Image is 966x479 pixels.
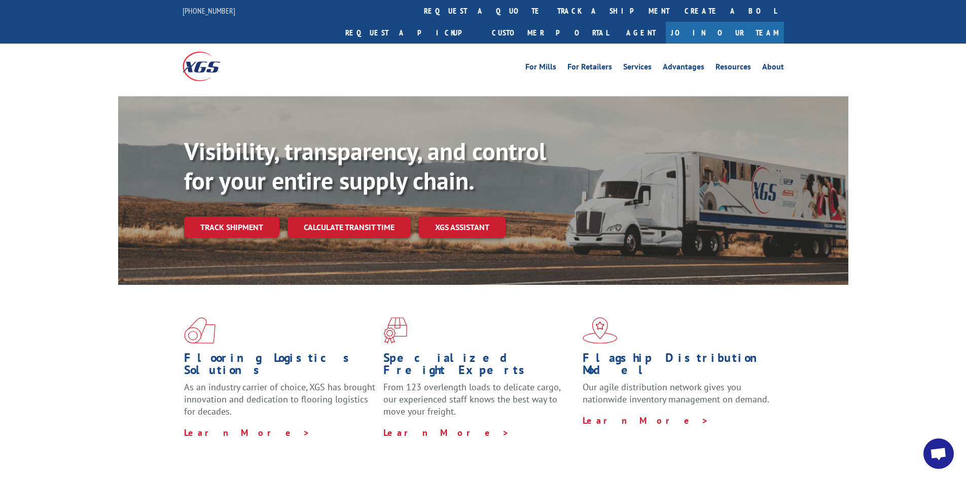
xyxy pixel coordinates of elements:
[715,63,751,74] a: Resources
[419,216,506,238] a: XGS ASSISTANT
[484,22,616,44] a: Customer Portal
[623,63,652,74] a: Services
[583,415,709,426] a: Learn More >
[567,63,612,74] a: For Retailers
[338,22,484,44] a: Request a pickup
[184,381,375,417] span: As an industry carrier of choice, XGS has brought innovation and dedication to flooring logistics...
[383,381,575,426] p: From 123 overlength loads to delicate cargo, our experienced staff knows the best way to move you...
[583,317,618,344] img: xgs-icon-flagship-distribution-model-red
[762,63,784,74] a: About
[525,63,556,74] a: For Mills
[184,352,376,381] h1: Flooring Logistics Solutions
[383,427,510,438] a: Learn More >
[666,22,784,44] a: Join Our Team
[616,22,666,44] a: Agent
[183,6,235,16] a: [PHONE_NUMBER]
[663,63,704,74] a: Advantages
[583,381,769,405] span: Our agile distribution network gives you nationwide inventory management on demand.
[923,438,954,469] div: Open chat
[184,427,310,438] a: Learn More >
[184,216,279,238] a: Track shipment
[184,317,216,344] img: xgs-icon-total-supply-chain-intelligence-red
[583,352,774,381] h1: Flagship Distribution Model
[288,216,411,238] a: Calculate transit time
[383,317,407,344] img: xgs-icon-focused-on-flooring-red
[383,352,575,381] h1: Specialized Freight Experts
[184,135,546,196] b: Visibility, transparency, and control for your entire supply chain.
